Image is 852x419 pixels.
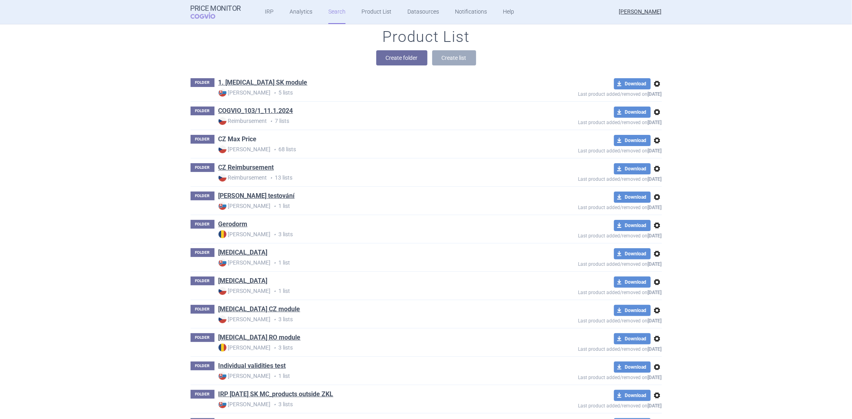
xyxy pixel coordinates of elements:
p: Last product added/removed on [520,118,662,125]
strong: Reimbursement [218,174,267,182]
button: Download [614,362,651,373]
strong: [PERSON_NAME] [218,287,271,295]
i: • [267,117,275,125]
p: Last product added/removed on [520,316,662,324]
strong: [DATE] [648,375,662,380]
p: FOLDER [191,163,214,172]
button: Download [614,163,651,174]
img: SK [218,202,226,210]
h1: Individual validities test [218,362,286,372]
h1: Humira [218,277,268,287]
button: Download [614,78,651,89]
p: FOLDER [191,277,214,285]
strong: [DATE] [648,403,662,409]
p: 3 lists [218,400,520,409]
img: CZ [218,145,226,153]
p: 13 lists [218,174,520,182]
img: SK [218,400,226,408]
p: 5 lists [218,89,520,97]
a: CZ Max Price [218,135,257,144]
p: 3 lists [218,344,520,352]
strong: [PERSON_NAME] [218,315,271,323]
i: • [271,372,279,380]
p: 1 list [218,372,520,380]
strong: Reimbursement [218,117,267,125]
p: 1 list [218,202,520,210]
a: IRP [DATE] SK MC_products outside ZKL [218,390,334,399]
a: COGVIO_103/1_11.1.2024 [218,107,293,115]
button: Download [614,390,651,401]
a: [MEDICAL_DATA] CZ module [218,305,300,314]
h1: Humira CZ module [218,305,300,315]
p: FOLDER [191,333,214,342]
button: Create list [432,50,476,65]
a: [MEDICAL_DATA] [218,277,268,285]
p: 3 lists [218,315,520,324]
button: Download [614,248,651,259]
h1: 1. Humira SK module [218,78,308,89]
strong: [PERSON_NAME] [218,202,271,210]
h1: COGVIO_103/1_11.1.2024 [218,107,293,117]
img: SK [218,89,226,97]
i: • [271,89,279,97]
strong: [PERSON_NAME] [218,344,271,352]
img: CZ [218,315,226,323]
p: Last product added/removed on [520,344,662,352]
p: FOLDER [191,248,214,257]
span: COGVIO [191,12,226,19]
p: FOLDER [191,78,214,87]
strong: [PERSON_NAME] [218,259,271,267]
strong: [DATE] [648,318,662,324]
p: Last product added/removed on [520,401,662,409]
h1: Product List [383,28,470,46]
i: • [271,146,279,154]
strong: [PERSON_NAME] [218,89,271,97]
img: CZ [218,174,226,182]
p: 1 list [218,287,520,295]
i: • [271,259,279,267]
img: RO [218,230,226,238]
p: 68 lists [218,145,520,154]
h1: Gerodorm [218,220,248,230]
button: Create folder [376,50,427,65]
img: CZ [218,117,226,125]
strong: [DATE] [648,290,662,295]
a: Price MonitorCOGVIO [191,4,241,20]
p: FOLDER [191,192,214,200]
button: Download [614,277,651,288]
strong: [DATE] [648,233,662,239]
strong: [DATE] [648,120,662,125]
a: Gerodorm [218,220,248,229]
button: Download [614,333,651,344]
h1: Humira [218,248,268,259]
h1: CZ Reimbursement [218,163,274,174]
strong: [DATE] [648,176,662,182]
strong: [DATE] [648,205,662,210]
p: FOLDER [191,305,214,314]
p: Last product added/removed on [520,373,662,380]
strong: [DATE] [648,91,662,97]
p: 3 lists [218,230,520,239]
strong: [DATE] [648,346,662,352]
p: Last product added/removed on [520,89,662,97]
img: SK [218,259,226,267]
i: • [271,287,279,295]
a: [MEDICAL_DATA] [218,248,268,257]
img: RO [218,344,226,352]
strong: [PERSON_NAME] [218,145,271,153]
strong: [DATE] [648,148,662,154]
p: FOLDER [191,135,214,144]
p: Last product added/removed on [520,288,662,295]
h1: Humira RO module [218,333,301,344]
strong: [DATE] [648,261,662,267]
p: FOLDER [191,390,214,399]
i: • [267,174,275,182]
p: Last product added/removed on [520,231,662,239]
a: [PERSON_NAME] testování [218,192,295,200]
h1: CZ Max Price [218,135,257,145]
a: Individual validities test [218,362,286,370]
p: Last product added/removed on [520,146,662,154]
h1: IRP 1.7.2025 SK MC_products outside ZKL [218,390,334,400]
p: 1 list [218,259,520,267]
strong: [PERSON_NAME] [218,372,271,380]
